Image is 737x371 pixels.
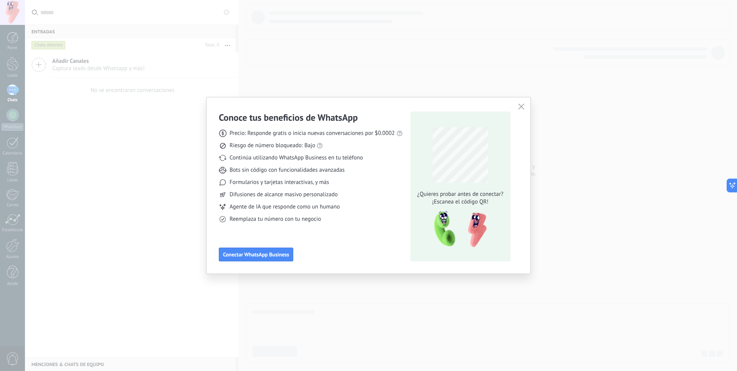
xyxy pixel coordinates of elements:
button: Conectar WhatsApp Business [219,248,293,261]
span: ¡Escanea el código QR! [415,198,506,206]
span: Bots sin código con funcionalidades avanzadas [230,166,345,174]
span: Formularios y tarjetas interactivas, y más [230,179,329,186]
span: Reemplaza tu número con tu negocio [230,215,321,223]
h3: Conoce tus beneficios de WhatsApp [219,112,358,123]
img: qr-pic-1x.png [428,209,488,250]
span: Riesgo de número bloqueado: Bajo [230,142,315,149]
span: Precio: Responde gratis o inicia nuevas conversaciones por $0.0002 [230,130,395,137]
span: Conectar WhatsApp Business [223,252,289,257]
span: Agente de IA que responde como un humano [230,203,340,211]
span: ¿Quieres probar antes de conectar? [415,190,506,198]
span: Difusiones de alcance masivo personalizado [230,191,338,199]
span: Continúa utilizando WhatsApp Business en tu teléfono [230,154,363,162]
